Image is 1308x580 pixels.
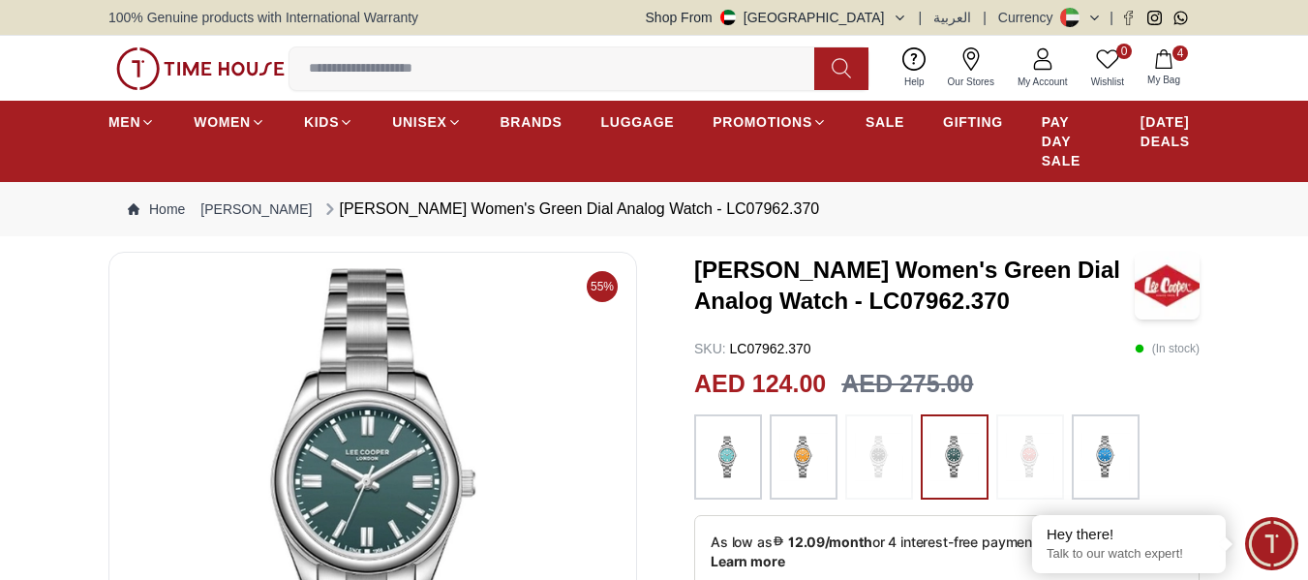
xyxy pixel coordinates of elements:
span: UNISEX [392,112,446,132]
span: SALE [866,112,904,132]
span: | [919,8,923,27]
button: Shop From[GEOGRAPHIC_DATA] [646,8,907,27]
a: UNISEX [392,105,461,139]
span: Wishlist [1083,75,1132,89]
img: ... [704,424,752,490]
img: ... [779,424,828,490]
div: Chat Widget [1245,517,1298,570]
span: 100% Genuine products with International Warranty [108,8,418,27]
span: KIDS [304,112,339,132]
h3: AED 275.00 [841,366,973,403]
div: [PERSON_NAME] Women's Green Dial Analog Watch - LC07962.370 [320,198,820,221]
span: Help [897,75,932,89]
img: ... [116,47,285,90]
img: ... [930,424,979,490]
p: LC07962.370 [694,339,811,358]
img: Lee Cooper Women's Green Dial Analog Watch - LC07962.370 [1135,252,1200,320]
span: My Bag [1140,73,1188,87]
span: | [983,8,987,27]
span: LUGGAGE [601,112,675,132]
span: | [1110,8,1113,27]
span: PROMOTIONS [713,112,812,132]
a: KIDS [304,105,353,139]
span: [DATE] DEALS [1141,112,1200,151]
nav: Breadcrumb [108,182,1200,236]
span: 4 [1172,46,1188,61]
span: 55% [587,271,618,302]
span: SKU : [694,341,726,356]
a: LUGGAGE [601,105,675,139]
a: Home [128,199,185,219]
span: Our Stores [940,75,1002,89]
span: BRANDS [501,112,563,132]
div: Currency [998,8,1061,27]
p: Talk to our watch expert! [1047,546,1211,563]
button: العربية [933,8,971,27]
span: GIFTING [943,112,1003,132]
a: GIFTING [943,105,1003,139]
a: MEN [108,105,155,139]
a: Help [893,44,936,93]
a: SALE [866,105,904,139]
a: PAY DAY SALE [1042,105,1102,178]
img: ... [1006,424,1054,490]
button: 4My Bag [1136,46,1192,91]
a: [DATE] DEALS [1141,105,1200,159]
div: Hey there! [1047,525,1211,544]
a: Our Stores [936,44,1006,93]
a: BRANDS [501,105,563,139]
a: 0Wishlist [1080,44,1136,93]
a: WOMEN [194,105,265,139]
span: PAY DAY SALE [1042,112,1102,170]
a: Instagram [1147,11,1162,25]
a: Facebook [1121,11,1136,25]
img: ... [855,424,903,490]
span: My Account [1010,75,1076,89]
a: [PERSON_NAME] [200,199,312,219]
img: ... [1081,424,1130,490]
span: MEN [108,112,140,132]
p: ( In stock ) [1135,339,1200,358]
h2: AED 124.00 [694,366,826,403]
a: PROMOTIONS [713,105,827,139]
a: Whatsapp [1173,11,1188,25]
h3: [PERSON_NAME] Women's Green Dial Analog Watch - LC07962.370 [694,255,1135,317]
img: United Arab Emirates [720,10,736,25]
span: 0 [1116,44,1132,59]
span: WOMEN [194,112,251,132]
